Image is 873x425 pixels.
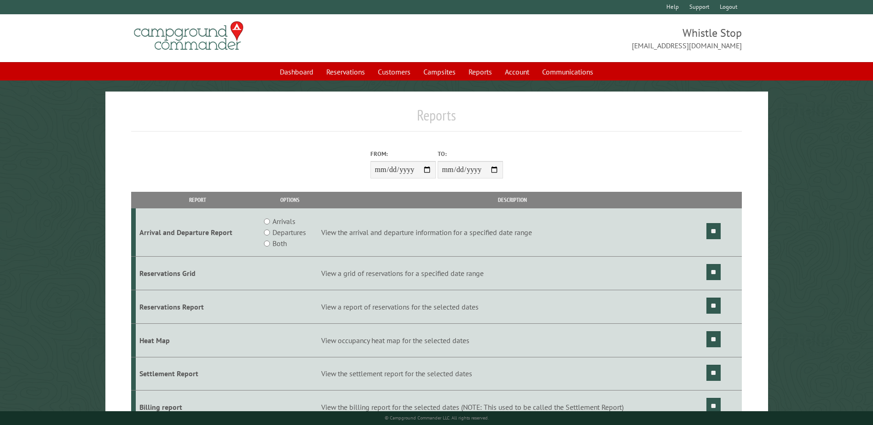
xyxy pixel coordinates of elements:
td: Billing report [136,391,260,424]
a: Dashboard [274,63,319,80]
a: Communications [537,63,599,80]
a: Customers [372,63,416,80]
label: From: [370,149,436,158]
img: Campground Commander [131,18,246,54]
td: View the arrival and departure information for a specified date range [320,208,705,257]
td: Settlement Report [136,357,260,391]
label: To: [438,149,503,158]
td: View the settlement report for the selected dates [320,357,705,391]
td: Reservations Grid [136,257,260,290]
td: View occupancy heat map for the selected dates [320,323,705,357]
h1: Reports [131,106,741,132]
td: Reservations Report [136,290,260,323]
a: Reservations [321,63,370,80]
a: Reports [463,63,497,80]
label: Both [272,238,287,249]
td: View a report of reservations for the selected dates [320,290,705,323]
a: Account [499,63,535,80]
td: Heat Map [136,323,260,357]
td: Arrival and Departure Report [136,208,260,257]
label: Arrivals [272,216,295,227]
th: Options [260,192,319,208]
td: View a grid of reservations for a specified date range [320,257,705,290]
td: View the billing report for the selected dates (NOTE: This used to be called the Settlement Report) [320,391,705,424]
th: Description [320,192,705,208]
a: Campsites [418,63,461,80]
small: © Campground Commander LLC. All rights reserved. [385,415,489,421]
th: Report [136,192,260,208]
span: Whistle Stop [EMAIL_ADDRESS][DOMAIN_NAME] [437,25,742,51]
label: Departures [272,227,306,238]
